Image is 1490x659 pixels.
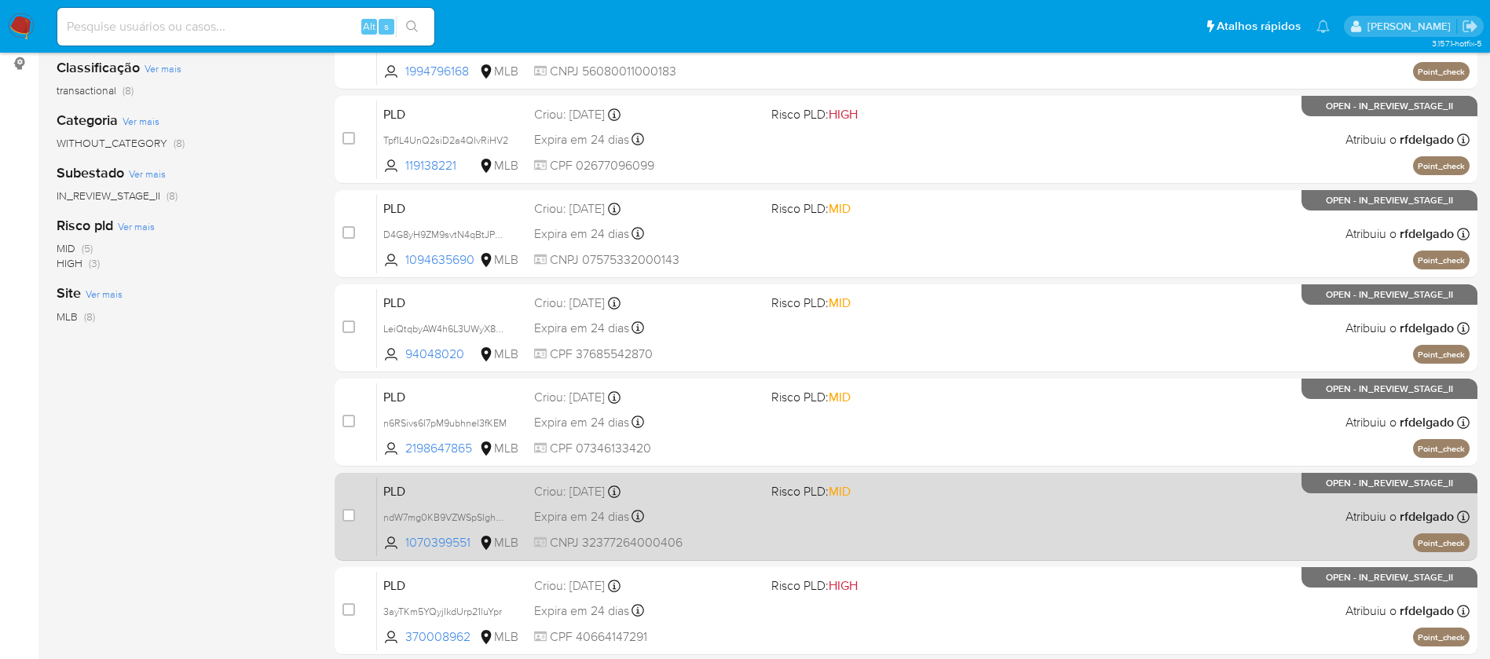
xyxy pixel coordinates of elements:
p: renata.fdelgado@mercadopago.com.br [1367,19,1456,34]
span: 3.157.1-hotfix-5 [1432,37,1482,49]
span: Alt [363,19,375,34]
input: Pesquise usuários ou casos... [57,16,434,37]
span: s [384,19,389,34]
a: Notificações [1316,20,1330,33]
button: search-icon [396,16,428,38]
a: Sair [1462,18,1478,35]
span: Atalhos rápidos [1217,18,1301,35]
